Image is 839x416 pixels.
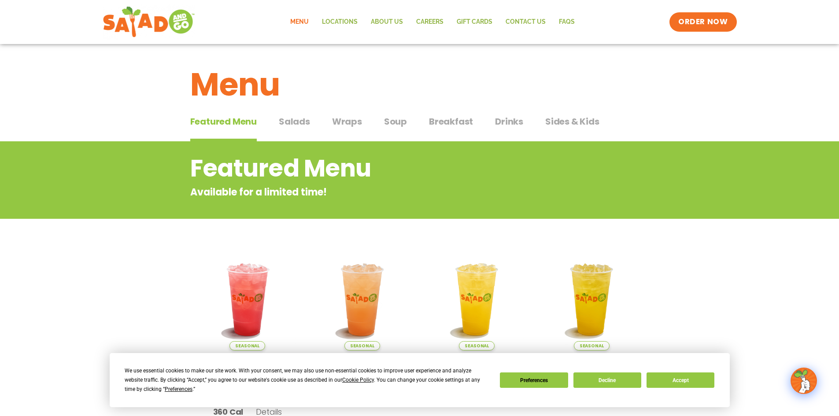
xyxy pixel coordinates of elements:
h1: Menu [190,61,649,108]
img: Product photo for Sunkissed Yuzu Lemonade [426,249,528,350]
span: Salads [279,115,310,128]
p: Available for a limited time! [190,185,578,199]
img: Product photo for Mango Grove Lemonade [541,249,643,350]
span: Wraps [332,115,362,128]
span: ORDER NOW [678,17,728,27]
span: Preferences [165,386,192,392]
img: wpChatIcon [791,368,816,393]
span: Drinks [495,115,523,128]
span: Soup [384,115,407,128]
button: Preferences [500,372,568,388]
a: Menu [284,12,315,32]
a: FAQs [552,12,581,32]
span: Sides & Kids [545,115,599,128]
nav: Menu [284,12,581,32]
span: Seasonal [344,341,380,350]
a: Careers [410,12,450,32]
a: ORDER NOW [669,12,736,32]
a: Contact Us [499,12,552,32]
img: Product photo for Blackberry Bramble Lemonade [197,249,299,350]
img: Product photo for Summer Stone Fruit Lemonade [311,249,413,350]
button: Accept [647,372,714,388]
div: Cookie Consent Prompt [110,353,730,407]
img: new-SAG-logo-768×292 [103,4,196,40]
span: Breakfast [429,115,473,128]
div: We use essential cookies to make our site work. With your consent, we may also use non-essential ... [125,366,489,394]
a: About Us [364,12,410,32]
a: Locations [315,12,364,32]
span: Cookie Policy [342,377,374,383]
h2: Featured Menu [190,151,578,186]
span: Seasonal [229,341,265,350]
button: Decline [573,372,641,388]
span: Featured Menu [190,115,257,128]
span: Seasonal [574,341,610,350]
a: GIFT CARDS [450,12,499,32]
span: Seasonal [459,341,495,350]
div: Tabbed content [190,112,649,142]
